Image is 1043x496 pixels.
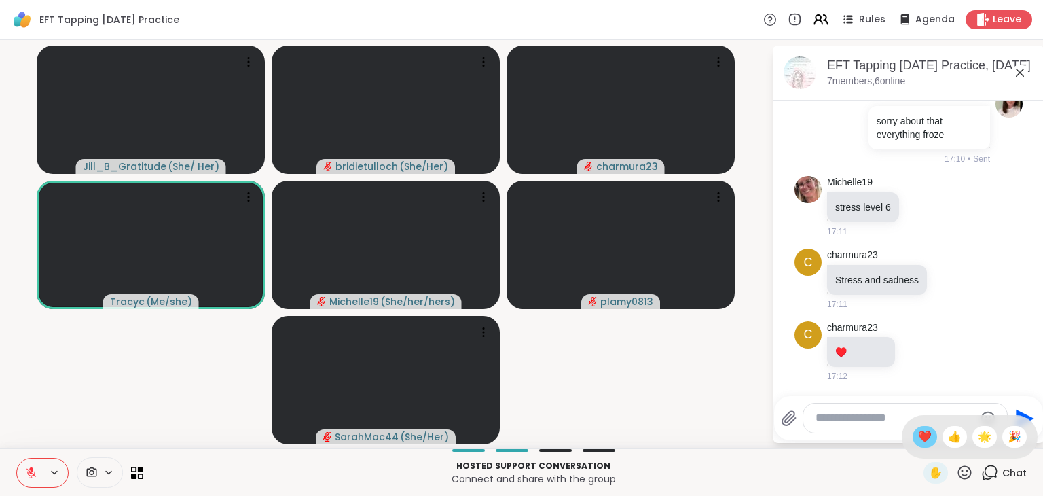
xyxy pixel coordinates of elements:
span: audio-muted [588,297,598,306]
p: Connect and share with the group [151,472,915,486]
span: c [804,325,813,344]
span: 17:11 [827,226,847,238]
span: EFT Tapping [DATE] Practice [39,13,179,26]
span: 🌟 [978,429,991,445]
span: charmura23 [596,160,658,173]
span: audio-muted [323,162,333,171]
p: 7 members, 6 online [827,75,905,88]
span: ( She/Her ) [399,160,448,173]
div: EFT Tapping [DATE] Practice, [DATE] [827,57,1033,74]
span: audio-muted [317,297,327,306]
p: sorry about that everything froze [877,114,982,141]
span: Leave [993,13,1021,26]
span: Rules [859,13,885,26]
span: ( She/her/hers ) [380,295,455,308]
span: Michelle19 [329,295,379,308]
span: Chat [1002,466,1027,480]
span: 17:11 [827,298,847,311]
p: Stress and sadness [835,273,919,287]
a: charmura23 [827,321,878,335]
span: ( Me/she ) [146,295,192,308]
span: audio-muted [584,162,593,171]
button: Send [1008,403,1038,433]
textarea: Type your message [816,411,974,425]
span: Agenda [915,13,955,26]
button: Emoji picker [980,410,996,427]
span: bridietulloch [335,160,398,173]
p: Hosted support conversation [151,460,915,472]
span: SarahMac44 [335,430,399,444]
span: 👍 [948,429,962,445]
img: ShareWell Logomark [11,8,34,31]
span: ♥️ [835,347,847,357]
span: 17:10 [945,153,965,165]
span: 17:12 [827,370,847,383]
span: • [968,153,970,165]
a: Michelle19 [827,176,873,190]
img: EFT Tapping Sunday Practice, Oct 12 [784,56,816,89]
span: Jill_B_Gratitude [83,160,166,173]
img: https://sharewell-space-live.sfo3.digitaloceanspaces.com/user-generated/f4be022b-9d23-4718-9520-a... [995,90,1023,118]
span: ❤️ [918,429,932,445]
a: charmura23 [827,249,878,262]
span: ( She/ Her ) [168,160,219,173]
span: Tracyc [110,295,145,308]
img: https://sharewell-space-live.sfo3.digitaloceanspaces.com/user-generated/91cf01e3-0e6b-42ec-8206-b... [794,176,822,203]
span: 🎉 [1008,429,1021,445]
span: Sent [973,153,990,165]
p: stress level 6 [835,200,891,214]
span: audio-muted [323,432,332,442]
span: plamy0813 [600,295,653,308]
span: ✋ [929,465,943,481]
span: c [804,253,813,272]
span: ( She/Her ) [400,430,449,444]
